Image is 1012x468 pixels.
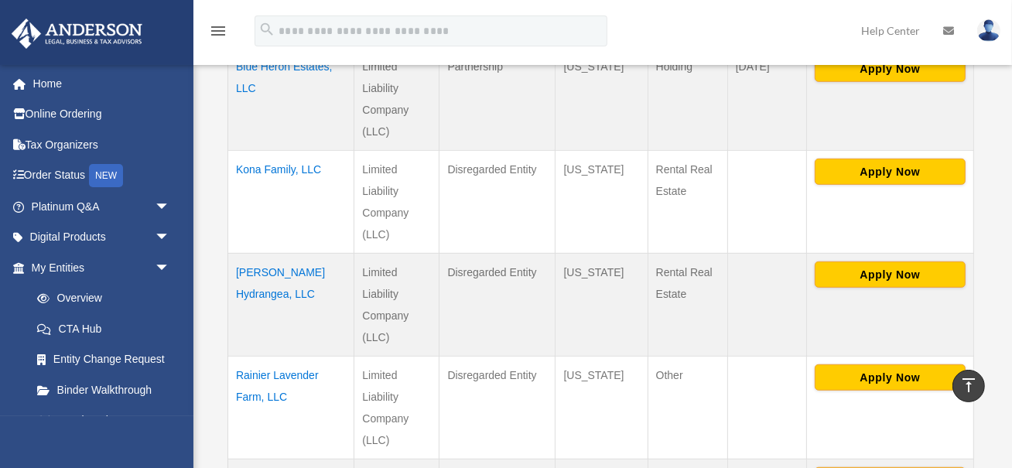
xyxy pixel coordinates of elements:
a: Tax Organizers [11,129,193,160]
div: NEW [89,164,123,187]
a: My Blueprint [22,405,186,436]
td: Limited Liability Company (LLC) [354,254,439,357]
td: Blue Heron Estates, LLC [228,48,354,151]
a: My Entitiesarrow_drop_down [11,252,186,283]
td: Rental Real Estate [648,151,727,254]
td: Rental Real Estate [648,254,727,357]
i: search [258,21,275,38]
td: [DATE] [727,48,806,151]
td: Rainier Lavender Farm, LLC [228,357,354,459]
td: [US_STATE] [556,48,648,151]
a: Binder Walkthrough [22,374,186,405]
span: arrow_drop_down [155,222,186,254]
td: [US_STATE] [556,254,648,357]
i: menu [209,22,227,40]
span: arrow_drop_down [155,191,186,223]
a: Overview [22,283,178,314]
td: Partnership [439,48,556,151]
td: Disregarded Entity [439,357,556,459]
td: Other [648,357,727,459]
button: Apply Now [815,364,966,391]
button: Apply Now [815,56,966,82]
a: CTA Hub [22,313,186,344]
a: menu [209,27,227,40]
td: Kona Family, LLC [228,151,354,254]
a: Platinum Q&Aarrow_drop_down [11,191,193,222]
td: [PERSON_NAME] Hydrangea, LLC [228,254,354,357]
a: Entity Change Request [22,344,186,375]
td: Holding [648,48,727,151]
a: vertical_align_top [952,370,985,402]
a: Online Ordering [11,99,193,130]
span: arrow_drop_down [155,252,186,284]
a: Home [11,68,193,99]
button: Apply Now [815,159,966,185]
i: vertical_align_top [959,376,978,395]
td: [US_STATE] [556,357,648,459]
img: Anderson Advisors Platinum Portal [7,19,147,49]
img: User Pic [977,19,1000,42]
a: Order StatusNEW [11,160,193,192]
a: Digital Productsarrow_drop_down [11,222,193,253]
td: Limited Liability Company (LLC) [354,48,439,151]
td: Limited Liability Company (LLC) [354,151,439,254]
td: Limited Liability Company (LLC) [354,357,439,459]
td: Disregarded Entity [439,151,556,254]
button: Apply Now [815,261,966,288]
td: Disregarded Entity [439,254,556,357]
td: [US_STATE] [556,151,648,254]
